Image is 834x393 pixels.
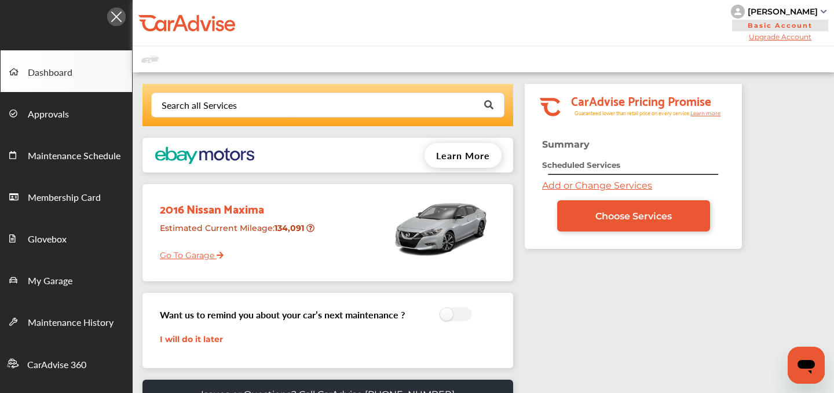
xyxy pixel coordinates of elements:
[1,50,132,92] a: Dashboard
[151,241,224,263] a: Go To Garage
[542,160,620,170] strong: Scheduled Services
[151,190,321,218] div: 2016 Nissan Maxima
[732,20,828,31] span: Basic Account
[788,347,825,384] iframe: Button to launch messaging window
[748,6,818,17] div: [PERSON_NAME]
[542,180,652,191] a: Add or Change Services
[1,259,132,300] a: My Garage
[542,139,590,150] strong: Summary
[575,109,690,117] tspan: Guaranteed lower than retail price on every service.
[28,190,101,205] span: Membership Card
[28,149,120,164] span: Maintenance Schedule
[160,308,405,321] h3: Want us to remind you about your car’s next maintenance ?
[392,190,490,265] img: mobile_10489_st0640_046.jpg
[141,52,159,67] img: placeholder_car.fcab19be.svg
[571,90,711,111] tspan: CarAdvise Pricing Promise
[1,300,132,342] a: Maintenance History
[731,32,829,41] span: Upgrade Account
[28,65,72,80] span: Dashboard
[595,211,672,222] span: Choose Services
[275,223,306,233] strong: 134,091
[27,358,86,373] span: CarAdvise 360
[821,10,826,13] img: sCxJUJ+qAmfqhQGDUl18vwLg4ZYJ6CxN7XmbOMBAAAAAElFTkSuQmCC
[28,232,67,247] span: Glovebox
[162,101,237,110] div: Search all Services
[1,134,132,175] a: Maintenance Schedule
[28,274,72,289] span: My Garage
[731,5,745,19] img: knH8PDtVvWoAbQRylUukY18CTiRevjo20fAtgn5MLBQj4uumYvk2MzTtcAIzfGAtb1XOLVMAvhLuqoNAbL4reqehy0jehNKdM...
[28,315,114,330] span: Maintenance History
[151,218,321,248] div: Estimated Current Mileage :
[557,200,710,232] a: Choose Services
[690,110,721,116] tspan: Learn more
[160,334,223,344] a: I will do it later
[28,107,69,122] span: Approvals
[107,8,126,26] img: Icon.5fd9dcc7.svg
[1,217,132,259] a: Glovebox
[436,149,490,162] span: Learn More
[1,175,132,217] a: Membership Card
[1,92,132,134] a: Approvals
